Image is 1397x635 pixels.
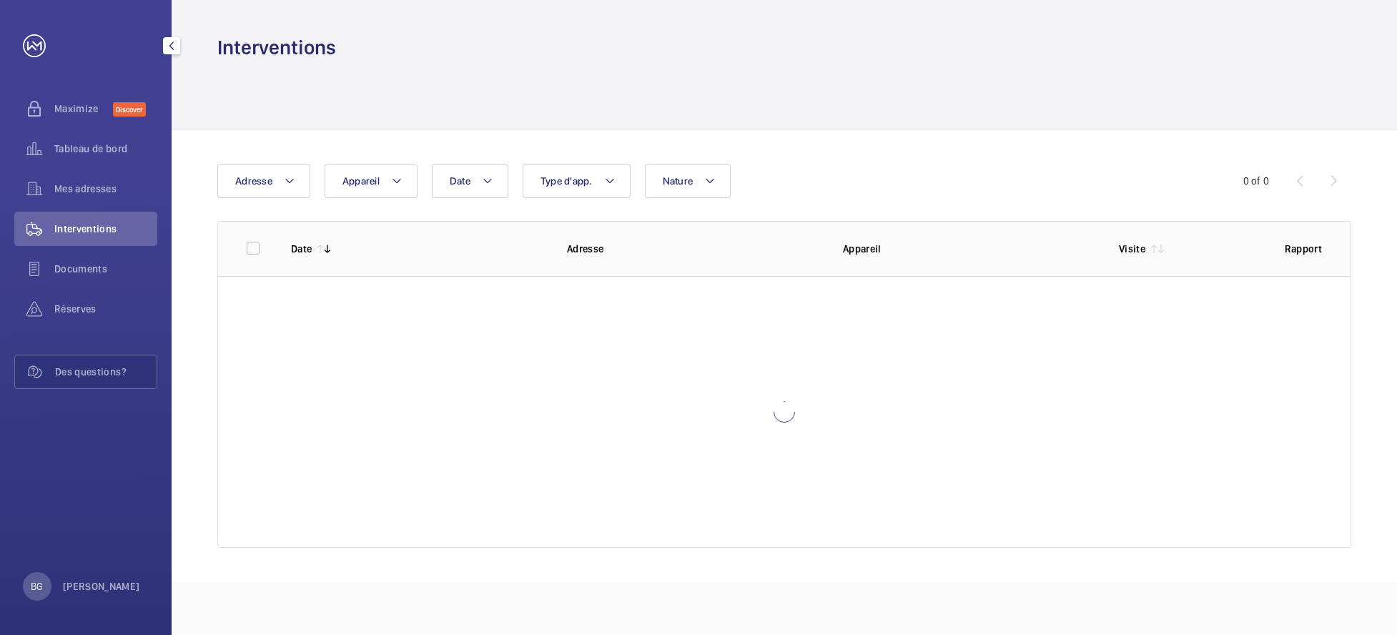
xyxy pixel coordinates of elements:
[54,262,157,276] span: Documents
[54,302,157,316] span: Réserves
[450,175,470,187] span: Date
[54,182,157,196] span: Mes adresses
[217,34,336,61] h1: Interventions
[1119,242,1145,256] p: Visite
[54,222,157,236] span: Interventions
[325,164,418,198] button: Appareil
[54,142,157,156] span: Tableau de bord
[843,242,1096,256] p: Appareil
[63,579,140,594] p: [PERSON_NAME]
[1243,174,1269,188] div: 0 of 0
[523,164,631,198] button: Type d'app.
[540,175,593,187] span: Type d'app.
[113,102,146,117] span: Discover
[567,242,820,256] p: Adresse
[235,175,272,187] span: Adresse
[1285,242,1322,256] p: Rapport
[31,579,43,594] p: BG
[55,365,157,379] span: Des questions?
[645,164,731,198] button: Nature
[342,175,380,187] span: Appareil
[54,102,113,116] span: Maximize
[217,164,310,198] button: Adresse
[432,164,508,198] button: Date
[291,242,312,256] p: Date
[663,175,693,187] span: Nature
